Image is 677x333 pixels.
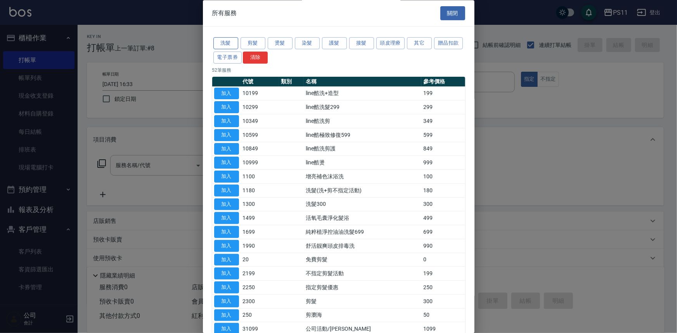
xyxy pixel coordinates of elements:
td: line酷洗髮299 [304,100,421,114]
td: 300 [421,198,465,212]
td: line酷洗剪護 [304,142,421,156]
td: 2199 [241,267,279,281]
td: 不指定剪髮活動 [304,267,421,281]
td: 250 [241,309,279,323]
td: 300 [421,295,465,309]
td: 100 [421,170,465,184]
td: 1990 [241,239,279,253]
button: 染髮 [295,38,320,50]
td: 199 [421,267,465,281]
td: 指定剪髮優惠 [304,281,421,295]
td: 1100 [241,170,279,184]
button: 燙髮 [268,38,293,50]
td: 990 [421,239,465,253]
td: 剪髮 [304,295,421,309]
td: 599 [421,128,465,142]
button: 加入 [214,282,239,294]
button: 頭皮理療 [376,38,405,50]
button: 清除 [243,52,268,64]
td: 舒活靓爽頭皮排毒洗 [304,239,421,253]
th: 名稱 [304,77,421,87]
th: 類別 [279,77,304,87]
button: 加入 [214,309,239,321]
p: 52 筆服務 [212,67,465,74]
td: 10849 [241,142,279,156]
td: 10349 [241,114,279,128]
td: 剪瀏海 [304,309,421,323]
td: 699 [421,225,465,239]
button: 加入 [214,268,239,280]
button: 加入 [214,88,239,100]
span: 所有服務 [212,9,237,17]
button: 加入 [214,212,239,224]
td: 299 [421,100,465,114]
td: 10999 [241,156,279,170]
td: 999 [421,156,465,170]
th: 參考價格 [421,77,465,87]
td: 180 [421,184,465,198]
td: 10299 [241,100,279,114]
td: 199 [421,87,465,101]
button: 加入 [214,157,239,169]
button: 接髮 [349,38,374,50]
td: 0 [421,253,465,267]
button: 加入 [214,171,239,183]
td: 20 [241,253,279,267]
button: 加入 [214,129,239,141]
button: 護髮 [322,38,347,50]
td: 1499 [241,211,279,225]
td: 免費剪髮 [304,253,421,267]
td: 洗髮300 [304,198,421,212]
button: 加入 [214,143,239,155]
th: 代號 [241,77,279,87]
td: 10199 [241,87,279,101]
button: 加入 [214,295,239,307]
td: 849 [421,142,465,156]
button: 贈品扣款 [434,38,463,50]
td: line酷燙 [304,156,421,170]
td: 1699 [241,225,279,239]
td: 洗髮(洗+剪不指定活動) [304,184,421,198]
button: 加入 [214,198,239,210]
td: 純粹植淨控油油洗髮699 [304,225,421,239]
td: 499 [421,211,465,225]
td: 10599 [241,128,279,142]
button: 洗髮 [213,38,238,50]
td: line酷洗+造型 [304,87,421,101]
td: 2300 [241,295,279,309]
button: 加入 [214,226,239,238]
button: 加入 [214,240,239,252]
button: 關閉 [440,6,465,21]
button: 加入 [214,102,239,114]
td: 1300 [241,198,279,212]
td: line酷極致修復599 [304,128,421,142]
td: 250 [421,281,465,295]
td: 2250 [241,281,279,295]
td: 50 [421,309,465,323]
button: 加入 [214,254,239,266]
button: 加入 [214,185,239,197]
button: 電子票券 [213,52,242,64]
td: line酷洗剪 [304,114,421,128]
td: 349 [421,114,465,128]
button: 剪髮 [241,38,265,50]
td: 增亮補色沫浴洗 [304,170,421,184]
button: 加入 [214,116,239,128]
td: 活氧毛囊淨化髮浴 [304,211,421,225]
td: 1180 [241,184,279,198]
button: 其它 [407,38,432,50]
